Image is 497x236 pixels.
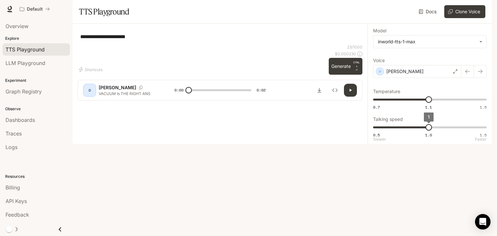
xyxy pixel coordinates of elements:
[328,84,341,97] button: Inspect
[373,36,486,48] div: inworld-tts-1-max
[373,137,386,141] p: Slower
[480,132,487,138] span: 1.5
[313,84,326,97] button: Download audio
[347,44,362,50] p: 23 / 1000
[335,51,356,57] p: $ 0.000230
[444,5,485,18] button: Clone Voice
[27,6,43,12] p: Default
[353,60,360,68] p: CTRL +
[386,68,424,75] p: [PERSON_NAME]
[136,86,145,90] button: Copy Voice ID
[428,114,430,120] span: 1
[174,87,183,93] span: 0:00
[373,104,380,110] span: 0.7
[99,84,136,91] p: [PERSON_NAME]
[373,117,403,122] p: Talking speed
[78,64,105,75] button: Shortcuts
[480,104,487,110] span: 1.5
[373,28,386,33] p: Model
[378,38,476,45] div: inworld-tts-1-max
[373,89,400,94] p: Temperature
[475,214,491,230] div: Open Intercom Messenger
[353,60,360,72] p: ⏎
[417,5,439,18] a: Docs
[329,58,362,75] button: GenerateCTRL +⏎
[475,137,487,141] p: Faster
[373,58,385,63] p: Voice
[99,91,159,96] p: VACUUM Is THE RIGHT ANS
[425,104,432,110] span: 1.1
[425,132,432,138] span: 1.0
[17,3,53,16] button: All workspaces
[373,132,380,138] span: 0.5
[84,85,95,95] div: D
[257,87,266,93] span: 0:02
[79,5,129,18] h1: TTS Playground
